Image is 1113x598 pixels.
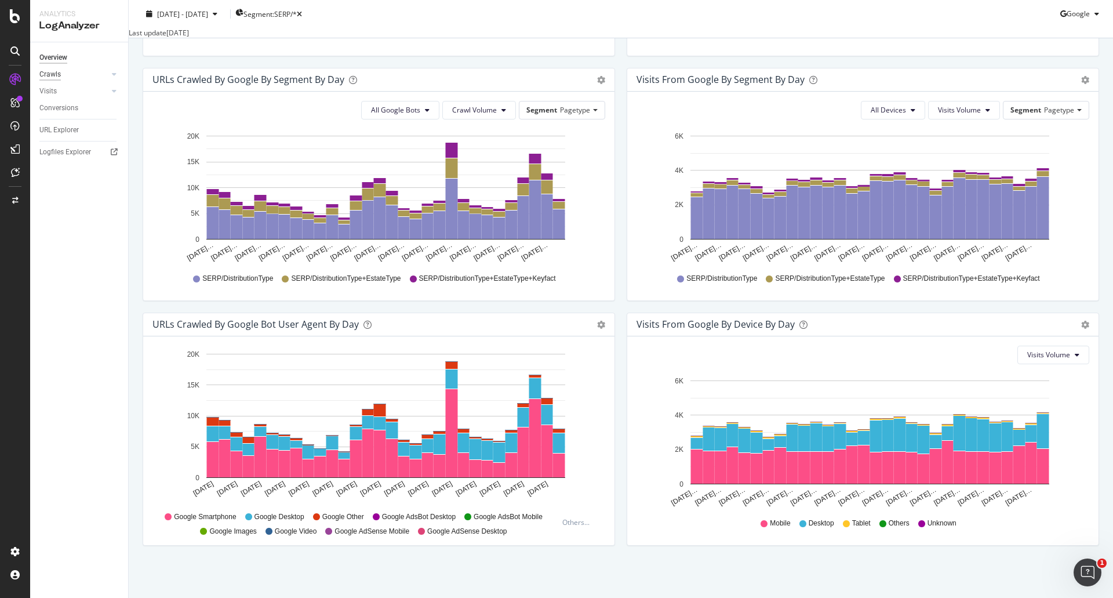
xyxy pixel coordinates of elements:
[39,68,108,81] a: Crawls
[938,105,981,115] span: Visits Volume
[152,346,601,507] svg: A chart.
[383,479,406,497] text: [DATE]
[478,479,501,497] text: [DATE]
[454,479,478,497] text: [DATE]
[382,512,456,522] span: Google AdsBot Desktop
[243,9,297,19] span: Segment: SERP/*
[636,318,795,330] div: Visits From Google By Device By Day
[187,381,199,389] text: 15K
[192,479,215,497] text: [DATE]
[191,443,199,451] text: 5K
[39,52,120,64] a: Overview
[442,101,516,119] button: Crawl Volume
[187,158,199,166] text: 15K
[129,28,189,38] div: Last update
[406,479,430,497] text: [DATE]
[1081,321,1089,329] div: gear
[187,350,199,358] text: 20K
[861,101,925,119] button: All Devices
[361,101,439,119] button: All Google Bots
[39,124,79,136] div: URL Explorer
[322,512,364,522] span: Google Other
[679,480,683,488] text: 0
[287,479,310,497] text: [DATE]
[138,8,225,19] button: [DATE] - [DATE]
[871,105,906,115] span: All Devices
[636,374,1085,508] div: A chart.
[335,479,358,497] text: [DATE]
[679,235,683,243] text: 0
[1010,105,1041,115] span: Segment
[39,52,67,64] div: Overview
[152,74,344,85] div: URLs Crawled by Google By Segment By Day
[202,274,273,284] span: SERP/DistributionType
[39,9,119,19] div: Analytics
[526,105,557,115] span: Segment
[636,129,1085,263] svg: A chart.
[431,479,454,497] text: [DATE]
[809,519,834,528] span: Desktop
[235,5,302,23] button: Segment:SERP/*
[597,76,605,84] div: gear
[502,479,525,497] text: [DATE]
[560,105,590,115] span: Pagetype
[562,517,595,527] div: Others...
[216,479,239,497] text: [DATE]
[903,274,1040,284] span: SERP/DistributionType+EstateType+Keyfact
[39,102,120,114] a: Conversions
[1017,346,1089,364] button: Visits Volume
[291,274,401,284] span: SERP/DistributionType+EstateType
[191,209,199,218] text: 5K
[1074,559,1101,586] iframe: Intercom live chat
[359,479,382,497] text: [DATE]
[1060,5,1104,23] button: Google
[195,235,199,243] text: 0
[852,519,871,528] span: Tablet
[1044,105,1074,115] span: Pagetype
[526,479,549,497] text: [DATE]
[39,102,78,114] div: Conversions
[636,74,805,85] div: Visits from Google By Segment By Day
[675,166,683,175] text: 4K
[597,321,605,329] div: gear
[39,124,120,136] a: URL Explorer
[209,527,256,537] span: Google Images
[187,412,199,420] text: 10K
[1097,559,1107,568] span: 1
[239,479,263,497] text: [DATE]
[928,101,1000,119] button: Visits Volume
[775,274,885,284] span: SERP/DistributionType+EstateType
[675,445,683,454] text: 2K
[187,132,199,140] text: 20K
[686,274,757,284] span: SERP/DistributionType
[452,105,497,115] span: Crawl Volume
[187,183,199,191] text: 10K
[1081,76,1089,84] div: gear
[152,129,601,263] svg: A chart.
[275,527,317,537] span: Google Video
[39,19,119,32] div: LogAnalyzer
[157,9,208,19] span: [DATE] - [DATE]
[166,28,189,38] div: [DATE]
[1067,9,1090,19] span: Google
[152,318,359,330] div: URLs Crawled by Google bot User Agent By Day
[889,519,910,528] span: Others
[770,519,790,528] span: Mobile
[427,527,507,537] span: Google AdSense Desktop
[39,85,108,97] a: Visits
[371,105,420,115] span: All Google Bots
[39,146,120,158] a: Logfiles Explorer
[254,512,304,522] span: Google Desktop
[39,68,61,81] div: Crawls
[474,512,543,522] span: Google AdsBot Mobile
[927,519,956,528] span: Unknown
[174,512,236,522] span: Google Smartphone
[39,146,91,158] div: Logfiles Explorer
[334,527,409,537] span: Google AdSense Mobile
[675,201,683,209] text: 2K
[675,132,683,140] text: 6K
[419,274,556,284] span: SERP/DistributionType+EstateType+Keyfact
[39,85,57,97] div: Visits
